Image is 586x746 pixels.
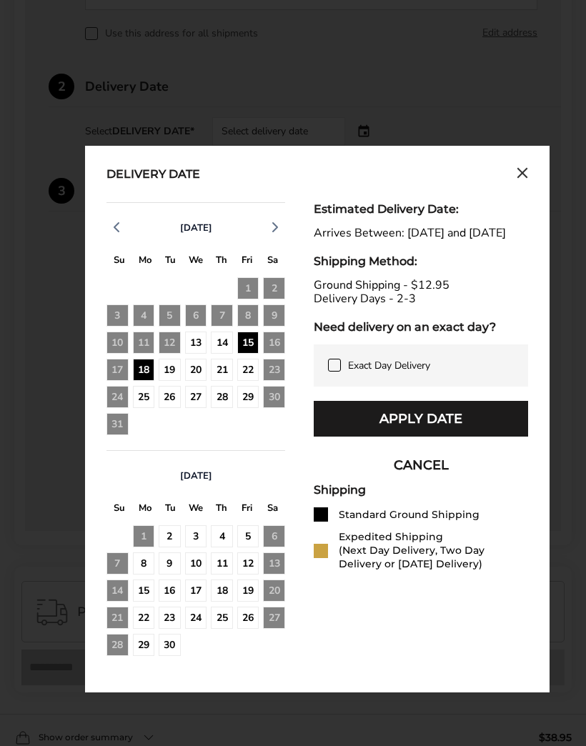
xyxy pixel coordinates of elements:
[517,167,528,183] button: Close calendar
[174,222,218,234] button: [DATE]
[209,251,234,273] div: T
[314,401,528,437] button: Apply Date
[314,279,528,306] div: Ground Shipping - $12.95 Delivery Days - 2-3
[234,499,260,521] div: F
[314,227,528,240] div: Arrives Between: [DATE] and [DATE]
[314,320,528,334] div: Need delivery on an exact day?
[339,530,528,571] div: Expedited Shipping (Next Day Delivery, Two Day Delivery or [DATE] Delivery)
[157,499,183,521] div: T
[339,508,480,522] div: Standard Ground Shipping
[174,469,218,482] button: [DATE]
[314,202,528,216] div: Estimated Delivery Date:
[259,499,285,521] div: S
[183,251,209,273] div: W
[157,251,183,273] div: T
[348,359,430,372] span: Exact Day Delivery
[106,251,132,273] div: S
[314,447,528,483] button: CANCEL
[183,499,209,521] div: W
[209,499,234,521] div: T
[314,483,528,497] div: Shipping
[106,499,132,521] div: S
[314,254,528,268] div: Shipping Method:
[180,469,212,482] span: [DATE]
[132,251,158,273] div: M
[132,499,158,521] div: M
[234,251,260,273] div: F
[106,167,200,183] div: Delivery Date
[259,251,285,273] div: S
[180,222,212,234] span: [DATE]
